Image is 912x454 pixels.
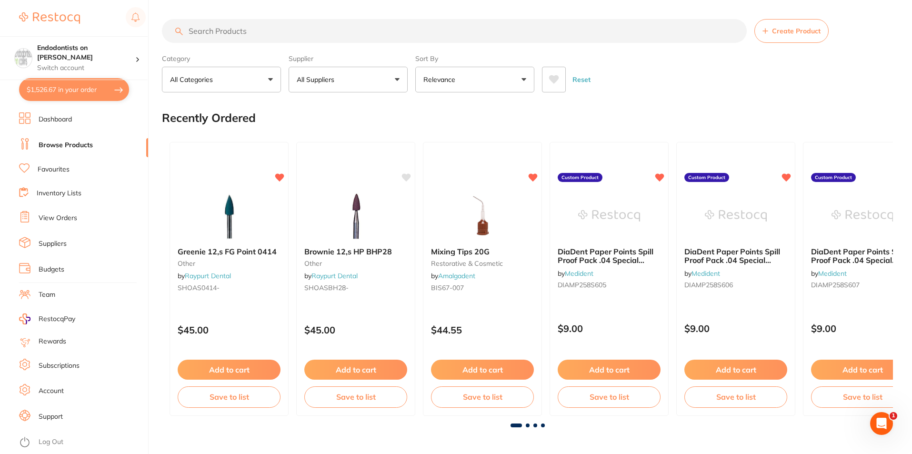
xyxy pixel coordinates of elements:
[178,386,281,407] button: Save to list
[38,165,70,174] a: Favourites
[19,12,80,24] img: Restocq Logo
[415,67,534,92] button: Relevance
[684,281,787,289] small: DIAMP258S606
[162,19,747,43] input: Search Products
[423,75,459,84] p: Relevance
[558,360,661,380] button: Add to cart
[570,67,593,92] button: Reset
[39,314,75,324] span: RestocqPay
[39,290,55,300] a: Team
[754,19,829,43] button: Create Product
[289,67,408,92] button: All Suppliers
[811,269,847,278] span: by
[558,323,661,334] p: $9.00
[692,269,720,278] a: Medident
[431,272,475,280] span: by
[19,7,80,29] a: Restocq Logo
[772,27,821,35] span: Create Product
[39,239,67,249] a: Suppliers
[39,361,80,371] a: Subscriptions
[19,78,129,101] button: $1,526.67 in your order
[178,247,281,256] b: Greenie 12,s FG Point 0414
[19,435,145,450] button: Log Out
[304,324,407,335] p: $45.00
[832,192,893,240] img: DiaDent Paper Points Spill Proof Pack .04 Special Taper No. 35 Green (100)
[558,386,661,407] button: Save to list
[870,412,893,435] iframe: Intercom live chat
[684,173,729,182] label: Custom Product
[304,284,407,292] small: SHOASBH28-
[162,54,281,63] label: Category
[178,324,281,335] p: $45.00
[415,54,534,63] label: Sort By
[39,141,93,150] a: Browse Products
[162,67,281,92] button: All Categories
[684,247,787,265] b: DiaDent Paper Points Spill Proof Pack .04 Special Taper No. 30 Blue (100)
[289,54,408,63] label: Supplier
[19,313,75,324] a: RestocqPay
[684,386,787,407] button: Save to list
[811,173,856,182] label: Custom Product
[684,269,720,278] span: by
[890,412,897,420] span: 1
[565,269,593,278] a: Medident
[178,360,281,380] button: Add to cart
[705,192,767,240] img: DiaDent Paper Points Spill Proof Pack .04 Special Taper No. 30 Blue (100)
[325,192,387,240] img: Brownie 12,s HP BHP28
[39,115,72,124] a: Dashboard
[178,272,231,280] span: by
[15,49,32,66] img: Endodontists on Collins
[311,272,358,280] a: Raypurt Dental
[818,269,847,278] a: Medident
[304,386,407,407] button: Save to list
[304,272,358,280] span: by
[39,437,63,447] a: Log Out
[297,75,338,84] p: All Suppliers
[438,272,475,280] a: Amalgadent
[37,43,135,62] h4: Endodontists on Collins
[178,260,281,267] small: other
[304,260,407,267] small: other
[170,75,217,84] p: All Categories
[37,63,135,73] p: Switch account
[162,111,256,125] h2: Recently Ordered
[39,386,64,396] a: Account
[39,265,64,274] a: Budgets
[178,284,281,292] small: SHOAS0414-
[558,173,602,182] label: Custom Product
[39,412,63,422] a: Support
[185,272,231,280] a: Raypurt Dental
[19,313,30,324] img: RestocqPay
[431,247,534,256] b: Mixing Tips 20G
[431,324,534,335] p: $44.55
[684,360,787,380] button: Add to cart
[39,337,66,346] a: Rewards
[431,260,534,267] small: restorative & cosmetic
[304,247,407,256] b: Brownie 12,s HP BHP28
[431,284,534,292] small: BIS67-007
[558,281,661,289] small: DIAMP258S605
[39,213,77,223] a: View Orders
[451,192,513,240] img: Mixing Tips 20G
[304,360,407,380] button: Add to cart
[37,189,81,198] a: Inventory Lists
[684,323,787,334] p: $9.00
[431,360,534,380] button: Add to cart
[578,192,640,240] img: DiaDent Paper Points Spill Proof Pack .04 Special Taper No. 25 Red (100)
[558,247,661,265] b: DiaDent Paper Points Spill Proof Pack .04 Special Taper No. 25 Red (100)
[558,269,593,278] span: by
[431,386,534,407] button: Save to list
[198,192,260,240] img: Greenie 12,s FG Point 0414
